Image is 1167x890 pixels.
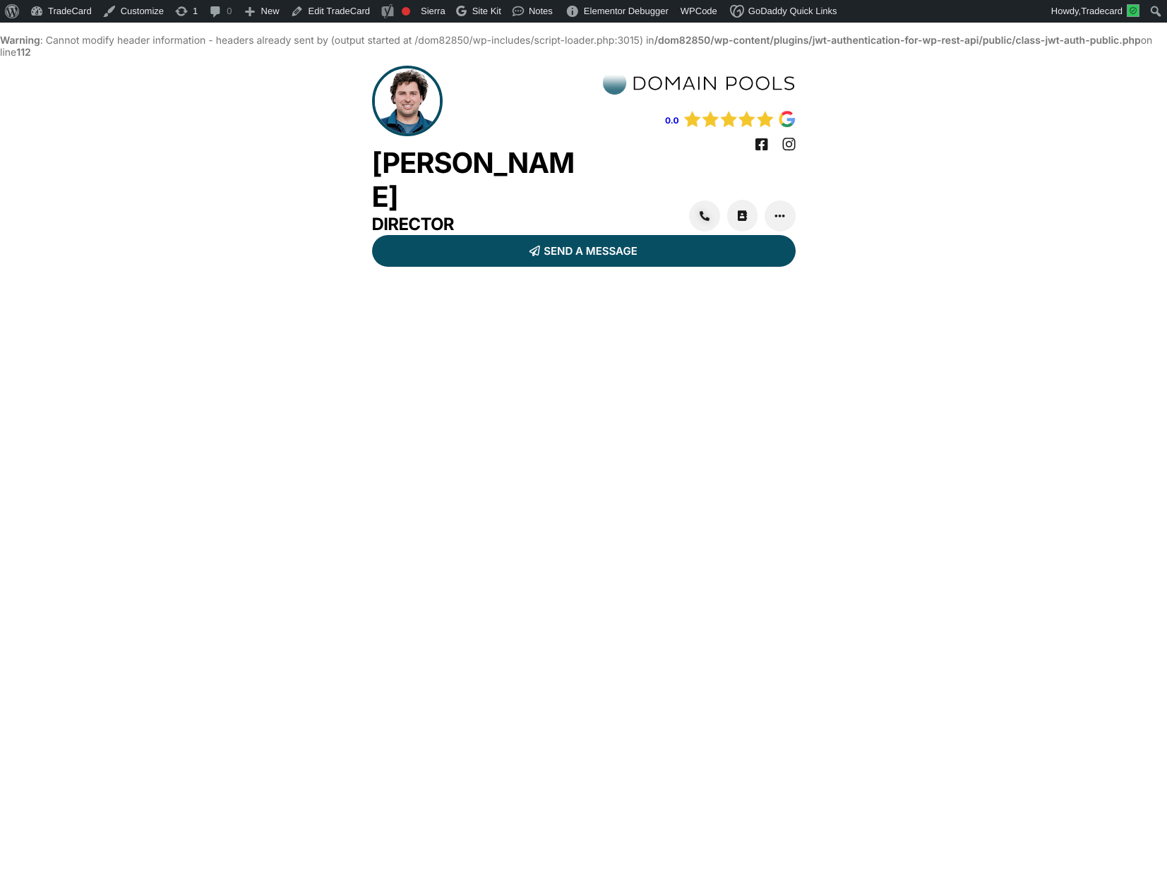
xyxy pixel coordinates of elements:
[372,235,796,267] a: SEND A MESSAGE
[372,214,584,235] h3: Director
[16,47,31,59] b: 112
[618,113,678,128] h6: 0.0
[372,146,584,214] h2: [PERSON_NAME]
[402,7,410,16] div: Focus keyphrase not set
[654,35,1141,47] b: /dom82850/wp-content/plugins/jwt-authentication-for-wp-rest-api/public/class-jwt-auth-public.php
[544,246,637,256] span: SEND A MESSAGE
[1081,6,1123,16] span: Tradecard
[472,6,501,16] span: Site Kit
